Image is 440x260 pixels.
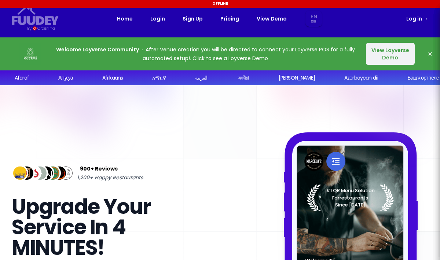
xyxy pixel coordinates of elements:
[238,74,249,82] div: অসমীয়া
[80,164,118,173] span: 900+ Reviews
[32,165,48,182] img: Review Img
[150,14,165,23] a: Login
[45,165,61,182] img: Review Img
[407,74,439,82] div: Башҡорт теле
[51,165,68,182] img: Review Img
[195,74,207,82] div: العربية
[307,184,394,211] img: Laurel
[56,45,355,63] p: After Venue creation you will be directed to connect your Loyverse POS for a fully automated setu...
[102,74,123,82] div: Afrikaans
[18,165,35,182] img: Review Img
[152,74,166,82] div: አማርኛ
[58,165,74,182] img: Review Img
[56,46,139,53] strong: Welcome Loyverse Community
[279,74,315,82] div: [PERSON_NAME]
[58,74,73,82] div: Аҧсуа
[25,165,41,182] img: Review Img
[37,25,55,32] div: Orderlina
[423,15,428,22] span: →
[1,1,439,6] div: Offline
[220,14,239,23] a: Pricing
[27,25,31,32] div: By
[257,14,287,23] a: View Demo
[38,165,55,182] img: Review Img
[406,14,428,23] a: Log in
[12,165,28,182] img: Review Img
[344,74,378,82] div: Azərbaycan dili
[366,43,415,65] button: View Loyverse Demo
[183,14,203,23] a: Sign Up
[12,6,59,25] svg: {/* Added fill="currentColor" here */} {/* This rectangle defines the background. Its explicit fi...
[117,14,133,23] a: Home
[77,173,143,182] span: 1,200+ Happy Restaurants
[15,74,29,82] div: Afaraf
